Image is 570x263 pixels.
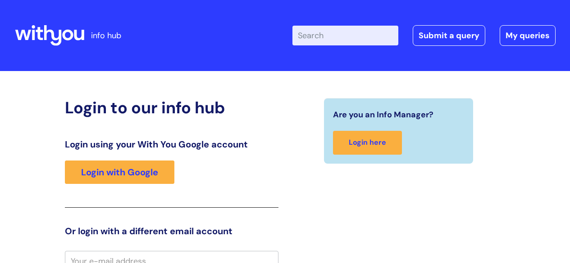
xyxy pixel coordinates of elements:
h2: Login to our info hub [65,98,278,117]
a: Login here [333,131,402,155]
h3: Login using your With You Google account [65,139,278,150]
a: Submit a query [413,25,485,46]
p: info hub [91,28,121,43]
span: Are you an Info Manager? [333,107,433,122]
a: Login with Google [65,160,174,184]
h3: Or login with a different email account [65,226,278,236]
input: Search [292,26,398,45]
a: My queries [500,25,556,46]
